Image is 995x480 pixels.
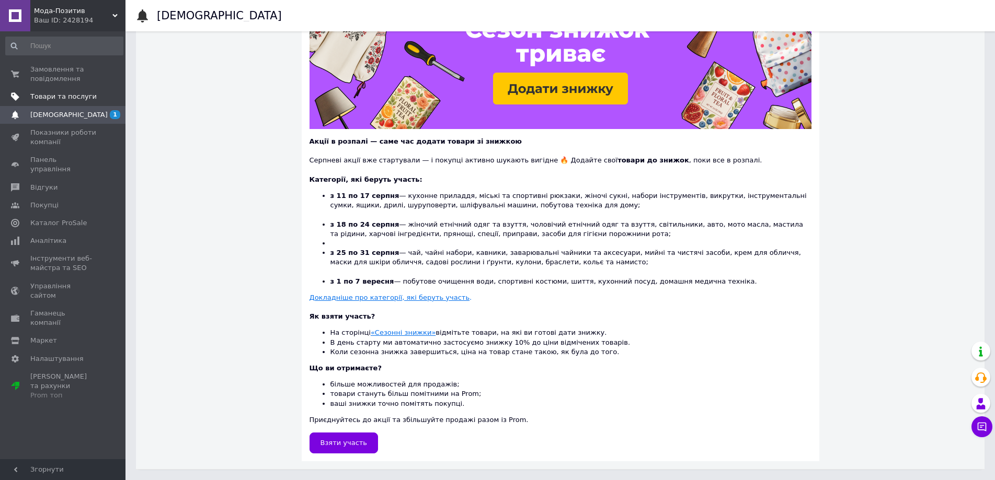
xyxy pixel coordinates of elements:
span: Аналітика [30,236,66,245]
li: На сторінці відмітьте товари, на які ви готові дати знижку. [330,328,811,337]
input: Пошук [5,37,123,55]
b: Акції в розпалі — саме час додати товари зі знижкою [310,137,522,145]
span: Гаманець компанії [30,309,97,327]
button: Чат з покупцем [971,416,992,437]
b: з 25 по 31 серпня [330,249,399,256]
li: більше можливостей для продажів; [330,380,811,389]
b: з 18 по 24 серпня [330,220,399,228]
span: Панель управління [30,155,97,174]
span: Товари та послуги [30,92,97,101]
b: Що ви отримаєте? [310,364,382,372]
li: товари стануть більш помітними на Prom; [330,389,811,399]
span: Каталог ProSale [30,218,87,228]
span: Мода-Позитив [34,6,112,16]
li: — жіночий етнічний одяг та взуття, чоловічий етнічний одяг та взуття, світильники, авто, мото мас... [330,220,811,239]
a: Взяти участь [310,432,379,453]
span: [DEMOGRAPHIC_DATA] [30,110,108,120]
div: Серпневі акції вже стартували — і покупці активно шукають вигідне 🔥 Додайте свої , поки все в роз... [310,146,811,165]
span: Покупці [30,201,59,210]
a: Докладніше про категорії, які беруть участь. [310,294,472,301]
span: Взяти участь [321,439,368,447]
b: Як взяти участь? [310,312,375,320]
div: Prom топ [30,391,97,400]
span: Замовлення та повідомлення [30,65,97,84]
li: В день старту ми автоматично застосуємо знижку 10% до ціни відмічених товарів. [330,338,811,347]
li: Коли сезонна знижка завершиться, ціна на товар стане такою, як була до того. [330,347,811,357]
li: ваші знижки точно помітять покупці. [330,399,811,408]
span: Інструменти веб-майстра та SEO [30,254,97,273]
b: Категорії, які беруть участь: [310,175,422,183]
a: «Сезонні знижки» [371,329,436,336]
b: з 1 по 7 вересня [330,277,394,285]
b: з 11 по 17 серпня [330,192,399,200]
span: Налаштування [30,354,84,364]
h1: [DEMOGRAPHIC_DATA] [157,9,282,22]
span: Відгуки [30,183,58,192]
span: [PERSON_NAME] та рахунки [30,372,97,401]
b: товари до знижок [617,156,689,164]
span: Показники роботи компанії [30,128,97,147]
span: Управління сайтом [30,282,97,300]
div: Приєднуйтесь до акції та збільшуйте продажі разом із Prom. [310,364,811,425]
u: Докладніше про категорії, які беруть участь [310,294,470,301]
span: Маркет [30,336,57,345]
div: Ваш ID: 2428194 [34,16,125,25]
li: — чай, чайні набори, кавники, заварювальні чайники та аксесуари, мийні та чистячі засоби, крем дл... [330,248,811,277]
li: — кухонне приладдя, міські та спортивні рюкзаки, жіночі сукні, набори інструментів, викрутки, інс... [330,191,811,220]
span: 1 [110,110,120,119]
li: — побутове очищення води, спортивні костюми, шиття, кухонний посуд, домашня медична техніка. [330,277,811,286]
